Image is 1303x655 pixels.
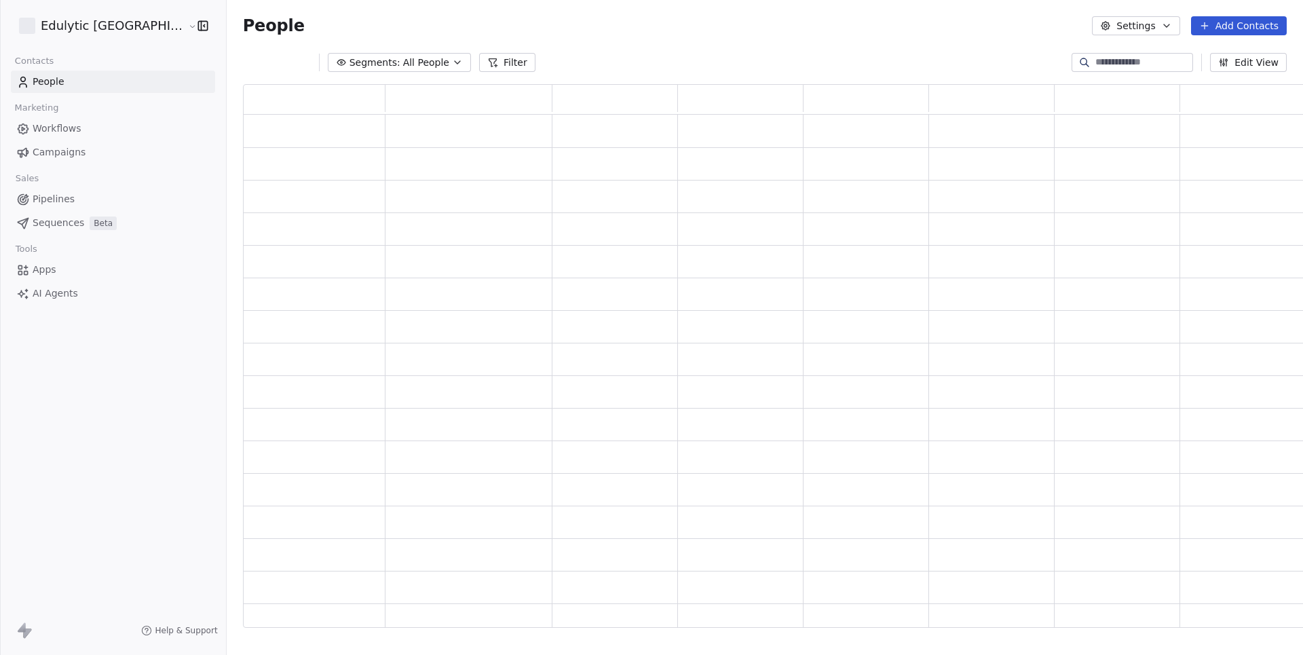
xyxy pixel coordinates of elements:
[33,75,64,89] span: People
[10,168,45,189] span: Sales
[403,56,449,70] span: All People
[9,51,60,71] span: Contacts
[90,217,117,230] span: Beta
[33,216,84,230] span: Sequences
[11,117,215,140] a: Workflows
[9,98,64,118] span: Marketing
[11,71,215,93] a: People
[33,263,56,277] span: Apps
[141,625,217,636] a: Help & Support
[1191,16,1287,35] button: Add Contacts
[33,286,78,301] span: AI Agents
[16,14,179,37] button: Edulytic [GEOGRAPHIC_DATA]
[243,16,305,36] span: People
[11,259,215,281] a: Apps
[11,212,215,234] a: SequencesBeta
[479,53,535,72] button: Filter
[350,56,400,70] span: Segments:
[10,239,43,259] span: Tools
[155,625,217,636] span: Help & Support
[11,141,215,164] a: Campaigns
[1092,16,1179,35] button: Settings
[11,188,215,210] a: Pipelines
[1210,53,1287,72] button: Edit View
[41,17,185,35] span: Edulytic [GEOGRAPHIC_DATA]
[33,192,75,206] span: Pipelines
[33,145,86,160] span: Campaigns
[11,282,215,305] a: AI Agents
[33,121,81,136] span: Workflows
